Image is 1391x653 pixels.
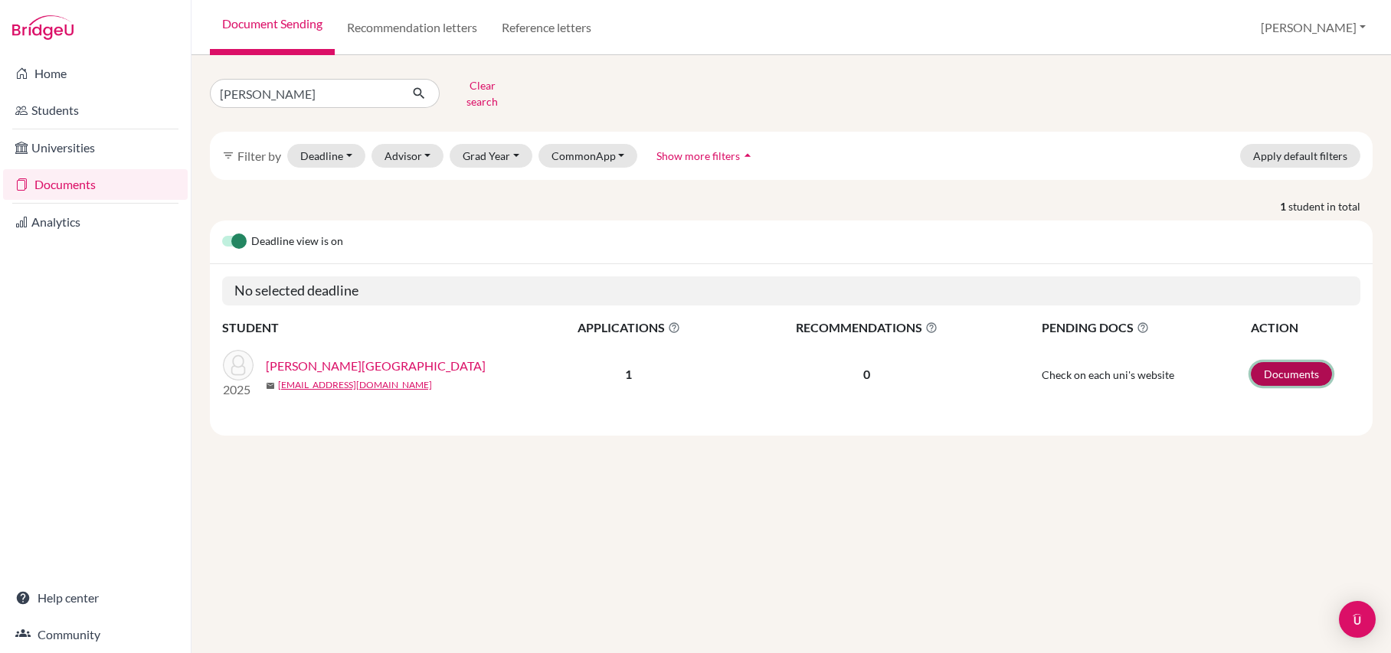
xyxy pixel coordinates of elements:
[1250,318,1360,338] th: ACTION
[266,357,486,375] a: [PERSON_NAME][GEOGRAPHIC_DATA]
[1240,144,1360,168] button: Apply default filters
[3,132,188,163] a: Universities
[730,318,1004,337] span: RECOMMENDATIONS
[251,233,343,251] span: Deadline view is on
[740,148,755,163] i: arrow_drop_up
[3,169,188,200] a: Documents
[222,276,1360,305] h5: No selected deadline
[625,367,632,381] b: 1
[237,149,281,163] span: Filter by
[223,350,254,380] img: Denogean, Aurora
[266,381,275,390] span: mail
[656,149,740,162] span: Show more filters
[440,73,525,113] button: Clear search
[529,318,728,337] span: APPLICATIONS
[3,207,188,237] a: Analytics
[210,79,400,108] input: Find student by name...
[1288,198,1373,214] span: student in total
[1280,198,1288,214] strong: 1
[1042,368,1174,381] span: Check on each uni's website
[450,144,532,168] button: Grad Year
[1042,318,1249,337] span: PENDING DOCS
[222,318,529,338] th: STUDENT
[3,583,188,613] a: Help center
[3,58,188,89] a: Home
[538,144,638,168] button: CommonApp
[1254,13,1373,42] button: [PERSON_NAME]
[643,144,768,168] button: Show more filtersarrow_drop_up
[730,365,1004,384] p: 0
[223,380,254,399] p: 2025
[3,619,188,650] a: Community
[287,144,365,168] button: Deadline
[278,378,432,392] a: [EMAIL_ADDRESS][DOMAIN_NAME]
[222,149,234,162] i: filter_list
[1339,601,1376,638] div: Open Intercom Messenger
[371,144,444,168] button: Advisor
[12,15,74,40] img: Bridge-U
[1251,362,1332,386] a: Documents
[3,95,188,126] a: Students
